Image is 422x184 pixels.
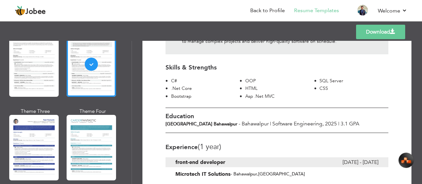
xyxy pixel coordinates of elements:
[198,142,221,152] span: (1 Year)
[356,25,405,39] a: Download
[319,85,388,92] div: CSS
[242,120,269,127] span: Bahawalpur
[15,6,46,16] a: Jobee
[166,64,388,71] h3: Skills & Strengths
[294,7,339,14] a: Resume Templates
[230,171,232,177] span: -
[25,8,46,15] span: Jobee
[338,120,339,127] span: |
[171,85,240,92] div: .Net Core
[257,171,258,177] span: ,
[239,120,240,127] span: -
[11,108,60,115] div: Theme Three
[378,7,407,15] a: Welcome
[245,85,314,92] div: HTML
[272,120,324,127] span: Software Engineering
[166,143,388,151] h3: Experience
[15,6,25,16] img: jobee.io
[171,78,240,84] div: C#
[325,120,337,127] span: 2025
[245,93,314,100] div: Asp .Net MVC
[166,113,388,120] h3: Education
[68,108,117,115] div: Theme Four
[245,78,314,84] div: OOP
[343,157,378,167] span: [DATE] - [DATE]
[322,120,324,127] span: ,
[233,171,305,177] span: Bahawalpur [GEOGRAPHIC_DATA]
[166,121,237,127] b: [GEOGRAPHIC_DATA] Bahawalpur
[175,159,225,166] b: front-end developer
[250,7,285,14] a: Back to Profile
[270,120,271,127] span: |
[171,93,240,100] div: Bootstrap
[401,157,412,164] img: svg+xml,%3Csvg%20xmlns%3D%22http%3A%2F%2Fwww.w3.org%2F2000%2Fsvg%22%20width%3D%2233%22%20height%3...
[357,5,368,15] img: Profile Img
[319,78,388,84] div: SQL Server
[341,120,359,127] span: 3.1 GPA
[175,171,230,178] b: Microtech IT Solutions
